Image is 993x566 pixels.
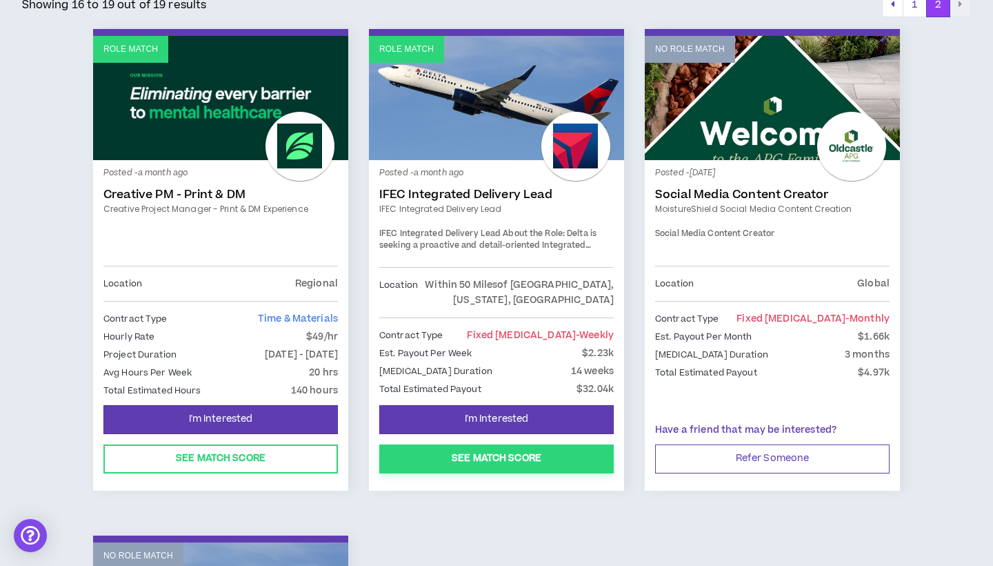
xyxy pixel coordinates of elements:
a: Creative Project Manager - Print & DM Experience [103,203,338,215]
p: $1.66k [858,329,890,344]
p: [DATE] - [DATE] [265,347,338,362]
a: MoistureShield Social Media Content Creation [655,203,890,215]
p: Within 50 Miles of [GEOGRAPHIC_DATA], [US_STATE], [GEOGRAPHIC_DATA] [418,277,614,308]
a: Social Media Content Creator [655,188,890,202]
button: Refer Someone [655,445,890,474]
p: Total Estimated Payout [655,365,757,380]
p: Contract Type [103,311,168,326]
button: See Match Score [379,445,614,474]
p: Posted - [DATE] [655,167,890,179]
button: I'm Interested [103,405,338,434]
a: IFEC Integrated Delivery Lead [379,203,614,215]
p: Hourly Rate [103,329,154,344]
p: Est. Payout Per Month [655,329,752,344]
a: Role Match [369,36,624,160]
p: Est. Payout Per Week [379,346,472,361]
p: Posted - a month ago [103,167,338,179]
p: 140 hours [291,383,338,398]
p: Role Match [103,43,158,56]
p: Avg Hours Per Week [103,365,192,380]
strong: IFEC Integrated Delivery Lead [379,228,501,240]
span: I'm Interested [189,413,253,426]
p: Location [655,276,694,291]
p: Posted - a month ago [379,167,614,179]
a: IFEC Integrated Delivery Lead [379,188,614,202]
span: - weekly [576,329,614,342]
p: 20 hrs [309,365,338,380]
span: Social Media Content Creator [655,228,774,240]
a: No Role Match [645,36,900,160]
p: Contract Type [655,311,719,326]
strong: About the Role: [503,228,565,240]
p: Have a friend that may be interested? [655,423,890,438]
span: Fixed [MEDICAL_DATA] [467,329,614,342]
p: Total Estimated Hours [103,383,201,398]
p: 3 months [845,347,890,362]
span: Time & Materials [258,312,338,326]
p: No Role Match [103,549,173,563]
p: [MEDICAL_DATA] Duration [379,364,492,379]
p: $49/hr [306,329,338,344]
p: Regional [295,276,338,291]
p: Contract Type [379,328,443,343]
p: No Role Match [655,43,725,56]
p: Role Match [379,43,434,56]
span: - monthly [845,312,890,326]
div: Open Intercom Messenger [14,519,47,552]
p: Project Duration [103,347,177,362]
p: $4.97k [858,365,890,380]
span: I'm Interested [465,413,529,426]
a: Creative PM - Print & DM [103,188,338,202]
p: Location [379,277,418,308]
p: Location [103,276,142,291]
p: $2.23k [582,346,614,361]
p: [MEDICAL_DATA] Duration [655,347,768,362]
span: Fixed [MEDICAL_DATA] [736,312,890,326]
p: Total Estimated Payout [379,382,481,397]
p: Global [857,276,890,291]
button: See Match Score [103,445,338,474]
a: Role Match [93,36,348,160]
p: 14 weeks [571,364,614,379]
p: $32.04k [576,382,614,397]
button: I'm Interested [379,405,614,434]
